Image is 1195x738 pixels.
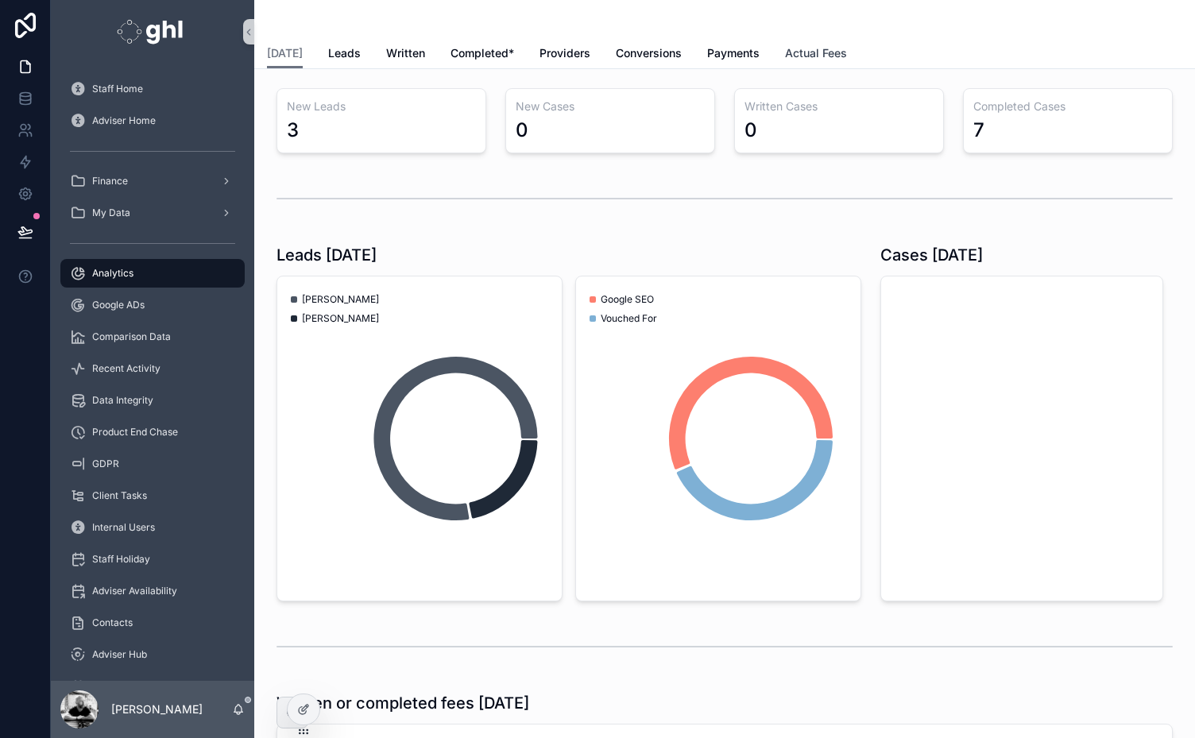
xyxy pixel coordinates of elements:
[386,39,425,71] a: Written
[92,207,130,219] span: My Data
[539,45,590,61] span: Providers
[92,175,128,187] span: Finance
[973,99,1162,114] h3: Completed Cases
[92,458,119,470] span: GDPR
[267,39,303,69] a: [DATE]
[92,553,150,566] span: Staff Holiday
[92,521,155,534] span: Internal Users
[586,286,851,591] div: chart
[92,616,133,629] span: Contacts
[117,19,188,44] img: App logo
[287,286,552,591] div: chart
[60,354,245,383] a: Recent Activity
[328,39,361,71] a: Leads
[92,114,156,127] span: Adviser Home
[92,267,133,280] span: Analytics
[92,426,178,439] span: Product End Chase
[60,418,245,446] a: Product End Chase
[302,312,379,325] span: [PERSON_NAME]
[516,99,705,114] h3: New Cases
[601,293,654,306] span: Google SEO
[60,609,245,637] a: Contacts
[707,39,760,71] a: Payments
[973,118,984,143] div: 7
[92,648,147,661] span: Adviser Hub
[111,701,203,717] p: [PERSON_NAME]
[60,481,245,510] a: Client Tasks
[451,39,514,71] a: Completed*
[267,45,303,61] span: [DATE]
[60,386,245,415] a: Data Integrity
[277,244,377,266] h1: Leads [DATE]
[60,259,245,288] a: Analytics
[60,291,245,319] a: Google ADs
[328,45,361,61] span: Leads
[60,513,245,542] a: Internal Users
[60,75,245,103] a: Staff Home
[287,99,476,114] h3: New Leads
[277,692,529,714] h1: Written or completed fees [DATE]
[60,199,245,227] a: My Data
[744,118,757,143] div: 0
[616,39,682,71] a: Conversions
[60,106,245,135] a: Adviser Home
[92,83,143,95] span: Staff Home
[92,362,160,375] span: Recent Activity
[60,672,245,701] a: Meet The Team
[60,640,245,669] a: Adviser Hub
[60,167,245,195] a: Finance
[891,286,1153,591] div: chart
[287,118,299,143] div: 3
[60,545,245,574] a: Staff Holiday
[92,680,163,693] span: Meet The Team
[60,450,245,478] a: GDPR
[785,45,847,61] span: Actual Fees
[92,299,145,311] span: Google ADs
[386,45,425,61] span: Written
[516,118,528,143] div: 0
[451,45,514,61] span: Completed*
[60,577,245,605] a: Adviser Availability
[539,39,590,71] a: Providers
[92,489,147,502] span: Client Tasks
[880,244,983,266] h1: Cases [DATE]
[601,312,657,325] span: Vouched For
[302,293,379,306] span: [PERSON_NAME]
[51,64,254,681] div: scrollable content
[707,45,760,61] span: Payments
[616,45,682,61] span: Conversions
[92,330,171,343] span: Comparison Data
[92,394,153,407] span: Data Integrity
[60,323,245,351] a: Comparison Data
[744,99,934,114] h3: Written Cases
[92,585,177,597] span: Adviser Availability
[785,39,847,71] a: Actual Fees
